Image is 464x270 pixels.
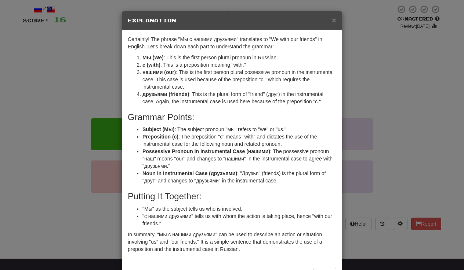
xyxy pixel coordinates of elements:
span: × [332,16,336,24]
li: : This is a preposition meaning "with." [142,61,336,69]
li: : This is the first person plural pronoun in Russian. [142,54,336,61]
li: : This is the first person plural possessive pronoun in the instrumental case. This case is used ... [142,69,336,90]
h5: Explanation [128,17,336,24]
li: : "Друзья" (friends) is the plural form of "друг" and changes to "друзьями" in the instrumental c... [142,170,336,184]
li: : The preposition "с" means "with" and dictates the use of the instrumental case for the followin... [142,133,336,148]
strong: нашими (our) [142,69,176,75]
strong: с (with) [142,62,160,68]
h3: Putting It Together: [128,192,336,201]
p: In summary, "Мы с нашими друзьями" can be used to describe an action or situation involving "us" ... [128,231,336,253]
li: : This is the plural form of "friend" (друг) in the instrumental case. Again, the instrumental ca... [142,90,336,105]
p: Certainly! The phrase "Мы с нашими друзьями" translates to "We with our friends" in English. Let'... [128,36,336,50]
strong: друзьями (friends) [142,91,189,97]
li: "с нашими друзьями" tells us with whom the action is taking place, hence "with our friends." [142,212,336,227]
h3: Grammar Points: [128,112,336,122]
strong: Possessive Pronoun in Instrumental Case (нашими) [142,148,270,154]
li: "Мы" as the subject tells us who is involved. [142,205,336,212]
strong: Subject (Мы) [142,126,174,132]
button: Close [332,16,336,24]
strong: Preposition (с) [142,134,178,140]
strong: Мы (We) [142,55,164,60]
li: : The possessive pronoun "наш" means "our" and changes to "нашими" in the instrumental case to ag... [142,148,336,170]
strong: Noun in Instrumental Case (друзьями) [142,170,237,176]
li: : The subject pronoun "мы" refers to "we" or "us." [142,126,336,133]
